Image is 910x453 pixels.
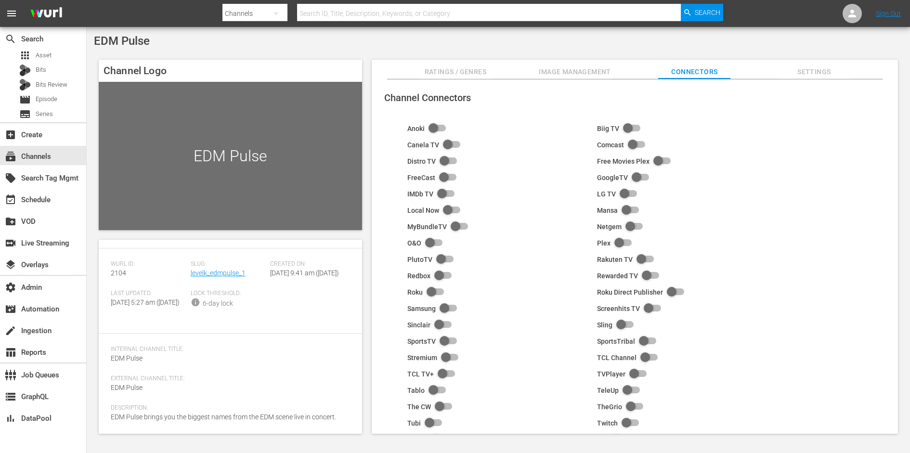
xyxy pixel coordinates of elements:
span: EDM Pulse brings you the biggest names from the EDM scene live in concert. [111,413,336,421]
h4: Channel Logo [99,60,362,82]
span: Admin [5,282,16,293]
span: [DATE] 9:41 am ([DATE]) [270,269,339,277]
div: Local Now [407,207,439,214]
div: Tablo [407,387,425,394]
div: Sling [597,321,612,329]
span: DataPool [5,413,16,424]
span: Wurl ID: [111,260,186,268]
div: EDM Pulse [99,82,362,230]
div: GoogleTV [597,174,628,181]
div: MyBundleTV [407,223,447,231]
div: Comcast [597,141,624,149]
span: Internal Channel Title: [111,346,345,353]
button: Search [681,4,723,21]
div: TVPlayer [597,370,625,378]
div: The CW [407,403,431,411]
div: SportsTV [407,337,436,345]
span: Series [19,108,31,120]
span: Live Streaming [5,237,16,249]
div: O&O [407,239,421,247]
span: Episode [19,94,31,105]
span: Asset [19,50,31,61]
span: Last Updated: [111,290,186,298]
span: Settings [778,66,850,78]
span: Asset [36,51,52,60]
span: Ratings / Genres [419,66,492,78]
span: Episode [36,94,57,104]
div: Rakuten TV [597,256,633,263]
a: levelk_edmpulse_1 [191,269,246,277]
a: Sign Out [876,10,901,17]
span: GraphQL [5,391,16,402]
div: Roku Direct Publisher [597,288,663,296]
div: Biig TV [597,125,619,132]
span: VOD [5,216,16,227]
span: EDM Pulse [111,384,143,391]
span: Bits Review [36,80,67,90]
span: External Channel Title: [111,375,345,383]
span: [DATE] 5:27 am ([DATE]) [111,298,180,306]
div: Screenhits TV [597,305,640,312]
span: Created On: [270,260,345,268]
span: Channels [5,151,16,162]
span: EDM Pulse [94,34,150,48]
span: Slug: [191,260,266,268]
span: Search [695,4,720,21]
span: Schedule [5,194,16,206]
span: Description: [111,404,345,412]
div: Samsung [407,305,436,312]
span: EDM Pulse [111,354,143,362]
div: PlutoTV [407,256,432,263]
div: Rewarded TV [597,272,638,280]
div: Mansa [597,207,618,214]
span: Job Queues [5,369,16,381]
span: Bits [36,65,46,75]
div: SportsTribal [597,337,635,345]
div: Tubi [407,419,421,427]
div: IMDb TV [407,190,433,198]
div: 6-day lock [203,298,233,309]
div: Bits [19,65,31,76]
span: Image Management [539,66,611,78]
span: menu [6,8,17,19]
span: Automation [5,303,16,315]
div: FreeCast [407,174,435,181]
div: Netgem [597,223,622,231]
span: Reports [5,347,16,358]
div: Plex [597,239,611,247]
span: Connectors [658,66,730,78]
span: Search [5,33,16,45]
span: Overlays [5,259,16,271]
div: Distro TV [407,157,436,165]
span: Lock Threshold: [191,290,266,298]
div: Canela TV [407,141,439,149]
span: Ingestion [5,325,16,337]
span: info [191,298,200,307]
div: Stremium [407,354,437,362]
div: Roku [407,288,423,296]
span: Create [5,129,16,141]
div: LG TV [597,190,616,198]
div: Free Movies Plex [597,157,650,165]
div: TeleUp [597,387,619,394]
div: TCL Channel [597,354,637,362]
span: Channel Connectors [384,92,471,104]
img: ans4CAIJ8jUAAAAAAAAAAAAAAAAAAAAAAAAgQb4GAAAAAAAAAAAAAAAAAAAAAAAAJMjXAAAAAAAAAAAAAAAAAAAAAAAAgAT5G... [23,2,69,25]
div: Redbox [407,272,430,280]
div: Sinclair [407,321,430,329]
span: 2104 [111,269,126,277]
div: Twitch [597,419,618,427]
div: Bits Review [19,79,31,91]
div: TheGrio [597,403,622,411]
span: Search Tag Mgmt [5,172,16,184]
span: Series [36,109,53,119]
div: Anoki [407,125,425,132]
div: TCL TV+ [407,370,434,378]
